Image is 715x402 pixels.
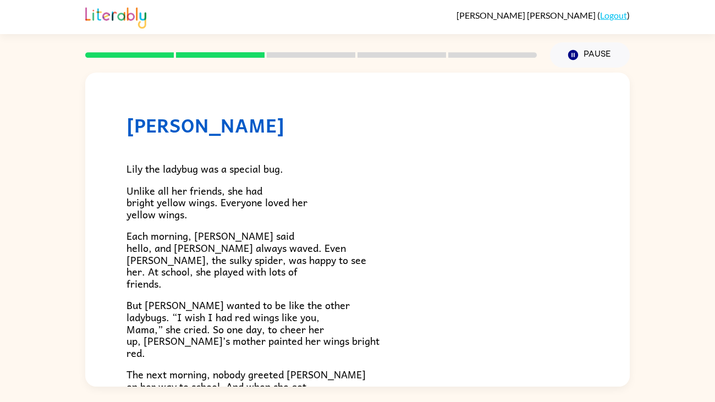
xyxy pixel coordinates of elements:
img: Literably [85,4,146,29]
span: [PERSON_NAME] [PERSON_NAME] [457,10,597,20]
span: Each morning, [PERSON_NAME] said hello, and [PERSON_NAME] always waved. Even [PERSON_NAME], the s... [127,228,366,291]
div: ( ) [457,10,630,20]
button: Pause [550,42,630,68]
span: Unlike all her friends, she had bright yellow wings. Everyone loved her yellow wings. [127,183,307,222]
span: Lily the ladybug was a special bug. [127,161,283,177]
span: But [PERSON_NAME] wanted to be like the other ladybugs. “I wish I had red wings like you, Mama,” ... [127,297,380,360]
h1: [PERSON_NAME] [127,114,588,136]
a: Logout [600,10,627,20]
